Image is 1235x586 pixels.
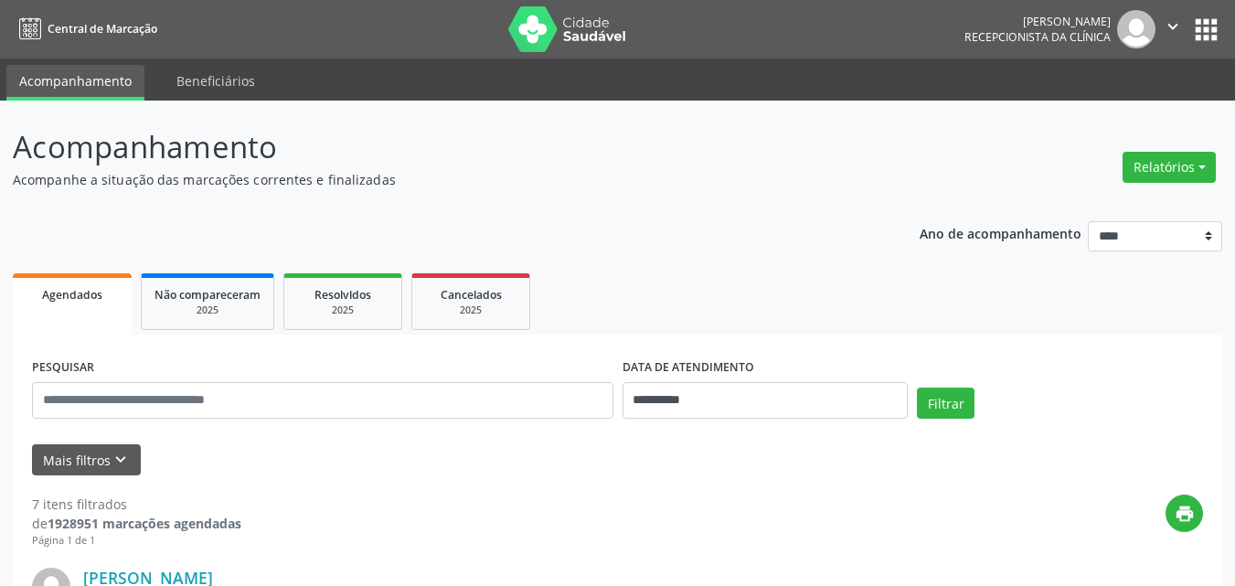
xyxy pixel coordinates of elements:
span: Não compareceram [154,287,261,303]
button: Mais filtroskeyboard_arrow_down [32,444,141,476]
button: Filtrar [917,388,974,419]
a: Beneficiários [164,65,268,97]
label: PESQUISAR [32,354,94,382]
div: 2025 [297,304,389,317]
span: Cancelados [441,287,502,303]
div: de [32,514,241,533]
span: Central de Marcação [48,21,157,37]
button:  [1155,10,1190,48]
i: print [1175,504,1195,524]
p: Acompanhe a situação das marcações correntes e finalizadas [13,170,859,189]
button: print [1166,495,1203,532]
strong: 1928951 marcações agendadas [48,515,241,532]
span: Recepcionista da clínica [964,29,1111,45]
span: Resolvidos [314,287,371,303]
img: img [1117,10,1155,48]
a: Central de Marcação [13,14,157,44]
p: Acompanhamento [13,124,859,170]
p: Ano de acompanhamento [920,221,1081,244]
i: keyboard_arrow_down [111,450,131,470]
div: 2025 [425,304,516,317]
div: [PERSON_NAME] [964,14,1111,29]
div: Página 1 de 1 [32,533,241,549]
button: Relatórios [1123,152,1216,183]
div: 2025 [154,304,261,317]
span: Agendados [42,287,102,303]
label: DATA DE ATENDIMENTO [623,354,754,382]
a: Acompanhamento [6,65,144,101]
div: 7 itens filtrados [32,495,241,514]
i:  [1163,16,1183,37]
button: apps [1190,14,1222,46]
